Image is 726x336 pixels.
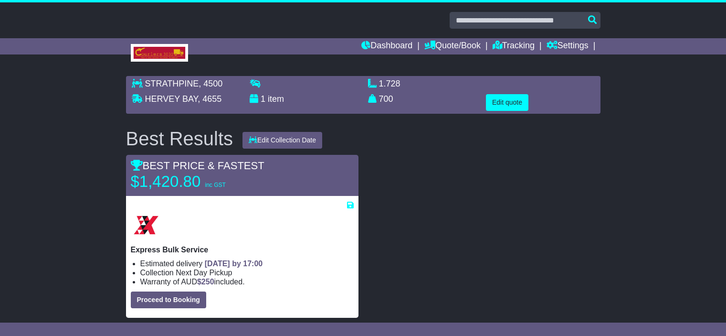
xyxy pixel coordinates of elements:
[131,160,264,172] span: BEST PRICE & FASTEST
[131,210,161,240] img: Border Express: Express Bulk Service
[486,94,528,111] button: Edit quote
[198,94,221,104] span: , 4655
[131,245,354,254] p: Express Bulk Service
[424,38,481,54] a: Quote/Book
[131,292,206,308] button: Proceed to Booking
[379,79,400,88] span: 1.728
[493,38,535,54] a: Tracking
[242,132,322,149] button: Edit Collection Date
[261,94,265,104] span: 1
[197,278,214,286] span: $
[140,277,354,286] li: Warranty of AUD included.
[121,128,238,149] div: Best Results
[361,38,412,54] a: Dashboard
[547,38,589,54] a: Settings
[131,172,250,191] p: $1,420.80
[140,268,354,277] li: Collection
[145,79,199,88] span: STRATHPINE
[379,94,393,104] span: 700
[205,182,225,188] span: inc GST
[201,278,214,286] span: 250
[176,269,232,277] span: Next Day Pickup
[140,259,354,268] li: Estimated delivery
[268,94,284,104] span: item
[205,260,263,268] span: [DATE] by 17:00
[145,94,198,104] span: HERVEY BAY
[199,79,222,88] span: , 4500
